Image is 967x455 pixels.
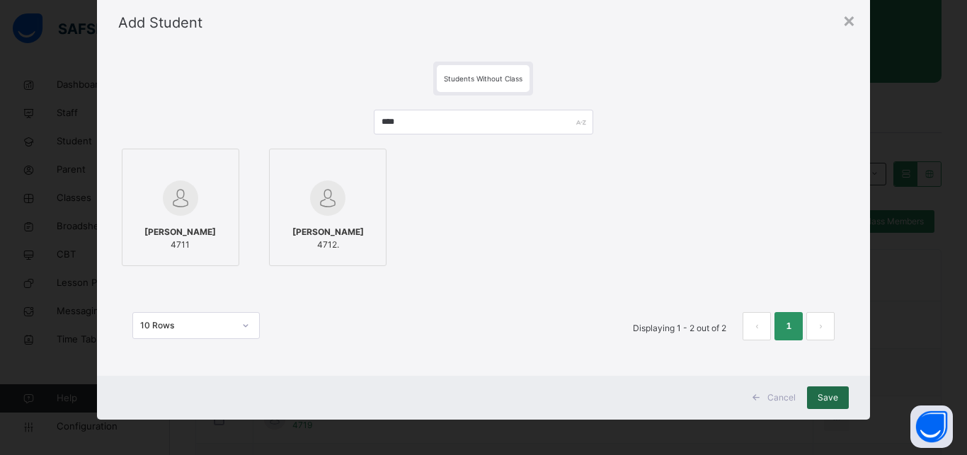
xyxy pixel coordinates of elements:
span: Save [818,391,838,404]
span: 4712. [292,238,364,251]
span: Cancel [767,391,796,404]
li: Displaying 1 - 2 out of 2 [622,312,737,340]
span: [PERSON_NAME] [292,226,364,238]
img: default.svg [163,180,198,216]
li: 下一页 [806,312,835,340]
span: Students Without Class [444,74,522,83]
button: prev page [743,312,771,340]
li: 上一页 [743,312,771,340]
span: [PERSON_NAME] [144,226,216,238]
div: × [842,5,856,35]
a: 1 [782,317,796,335]
button: Open asap [910,405,953,448]
div: 10 Rows [140,319,234,332]
img: default.svg [310,180,345,216]
span: Add Student [118,14,202,31]
button: next page [806,312,835,340]
li: 1 [774,312,803,340]
span: 4711 [144,238,216,251]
